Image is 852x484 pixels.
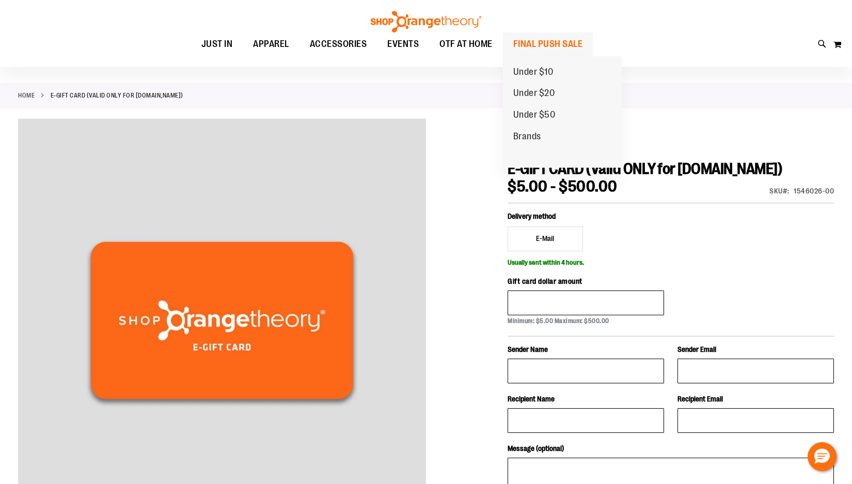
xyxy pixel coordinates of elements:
span: Sender Name [508,345,548,353]
span: Message (optional) [508,444,564,453]
img: Shop Orangetheory [369,11,483,33]
a: FINAL PUSH SALE [503,33,593,56]
span: Minimum: $5.00 [508,317,553,325]
a: JUST IN [191,33,243,56]
span: FINAL PUSH SALE [513,33,583,56]
span: ACCESSORIES [310,33,367,56]
span: APPAREL [253,33,289,56]
span: Under $10 [513,67,554,79]
span: Sender Email [677,345,716,353]
span: Brands [513,131,541,144]
span: Under $50 [513,109,556,122]
span: JUST IN [201,33,233,56]
span: $5.00 - $500.00 [508,178,618,195]
a: Home [18,91,35,100]
a: OTF AT HOME [429,33,503,56]
a: Under $50 [503,104,566,126]
span: OTF AT HOME [439,33,493,56]
span: Gift card dollar amount [508,277,582,285]
span: EVENTS [387,33,419,56]
span: Recipient Name [508,395,555,403]
a: Under $20 [503,83,565,104]
button: Hello, have a question? Let’s chat. [808,442,837,471]
p: Delivery method [508,211,664,221]
a: Brands [503,126,551,148]
span: Under $20 [513,88,555,101]
a: APPAREL [243,33,299,56]
strong: E-GIFT CARD (Valid ONLY for [DOMAIN_NAME]) [51,91,183,100]
span: Maximum: $500.00 [555,317,609,325]
p: Usually sent within 4 hours. [508,256,834,266]
label: E-Mail [508,227,583,251]
strong: SKU [769,187,790,195]
a: Under $10 [503,61,564,83]
span: E-GIFT CARD (Valid ONLY for [DOMAIN_NAME]) [508,160,782,178]
ul: FINAL PUSH SALE [503,56,622,168]
div: 1546026-00 [794,186,834,196]
span: Recipient Email [677,395,723,403]
a: EVENTS [377,33,429,56]
a: ACCESSORIES [299,33,377,56]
